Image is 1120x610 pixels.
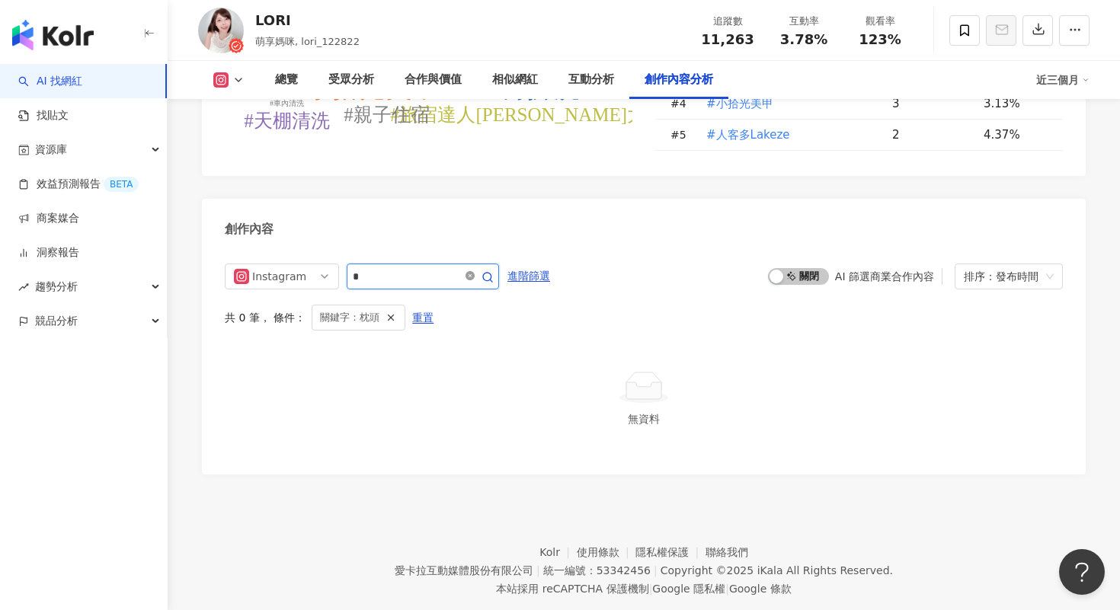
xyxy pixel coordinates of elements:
td: 4.37% [971,120,1063,151]
tspan: #車內清洗 [270,99,304,107]
a: 聯絡我們 [706,546,748,558]
div: 追蹤數 [699,14,757,29]
a: 效益預測報告BETA [18,177,139,192]
a: 洞察報告 [18,245,79,260]
button: #小拾光美甲 [706,88,774,119]
div: Copyright © 2025 All Rights Reserved. [661,564,893,576]
a: 隱私權保護 [635,546,706,558]
div: 總覽 [275,71,298,89]
img: logo [12,20,94,50]
div: 2 [892,126,971,143]
iframe: Help Scout Beacon - Open [1059,549,1105,595]
div: 創作內容分析 [645,71,713,89]
div: 4.37% [984,126,1048,143]
div: AI 篩選商業合作內容 [835,270,934,283]
span: 進階篩選 [507,264,550,289]
a: searchAI 找網紅 [18,74,82,89]
div: 觀看率 [851,14,909,29]
div: LORI [255,11,360,30]
a: 商案媒合 [18,211,79,226]
span: 本站採用 reCAPTCHA 保護機制 [496,580,791,598]
div: # 4 [670,95,693,112]
div: 排序：發布時間 [964,264,1040,289]
div: 統一編號：53342456 [543,564,651,576]
div: 互動分析 [568,71,614,89]
tspan: #旅宿達人[PERSON_NAME]大叔 [390,104,665,125]
button: 進階篩選 [507,263,551,288]
div: Instagram [252,264,302,289]
div: 3 [892,95,971,112]
div: 近三個月 [1036,68,1090,92]
span: 3.78% [780,32,827,47]
span: 萌享媽咪, lori_122822 [255,36,360,47]
td: #小拾光美甲 [693,88,880,120]
span: 11,263 [701,31,754,47]
span: | [725,583,729,595]
div: 愛卡拉互動媒體股份有限公司 [395,564,533,576]
span: 競品分析 [35,304,78,338]
span: 資源庫 [35,133,67,167]
div: 互動率 [775,14,833,29]
span: 趨勢分析 [35,270,78,304]
div: 無資料 [231,410,1057,427]
a: Kolr [539,546,576,558]
a: iKala [757,564,783,576]
div: 相似網紅 [492,71,538,89]
span: rise [18,282,29,292]
span: | [649,583,653,595]
span: close-circle [466,270,475,284]
div: 受眾分析 [328,71,374,89]
img: KOL Avatar [198,8,244,53]
a: 使用條款 [577,546,636,558]
span: | [536,564,540,576]
tspan: #天棚清洗 [244,110,330,131]
span: 重置 [412,306,434,331]
button: #人客多Lakeze [706,120,791,150]
span: #人客多Lakeze [706,126,790,143]
div: 3.13% [984,95,1048,112]
div: 共 0 筆 ， 條件： [225,305,1063,331]
button: 重置 [411,305,434,330]
div: 創作內容 [225,221,274,238]
a: Google 條款 [729,583,792,595]
a: 找貼文 [18,108,69,123]
span: | [654,564,658,576]
a: Google 隱私權 [652,583,725,595]
span: 關鍵字：枕頭 [320,309,379,326]
tspan: #親子住宿 [344,104,430,125]
td: 3.13% [971,88,1063,120]
td: #人客多Lakeze [693,120,880,151]
div: # 5 [670,126,693,143]
span: 123% [859,32,901,47]
div: 合作與價值 [405,71,462,89]
span: close-circle [466,271,475,280]
span: #小拾光美甲 [706,95,773,112]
